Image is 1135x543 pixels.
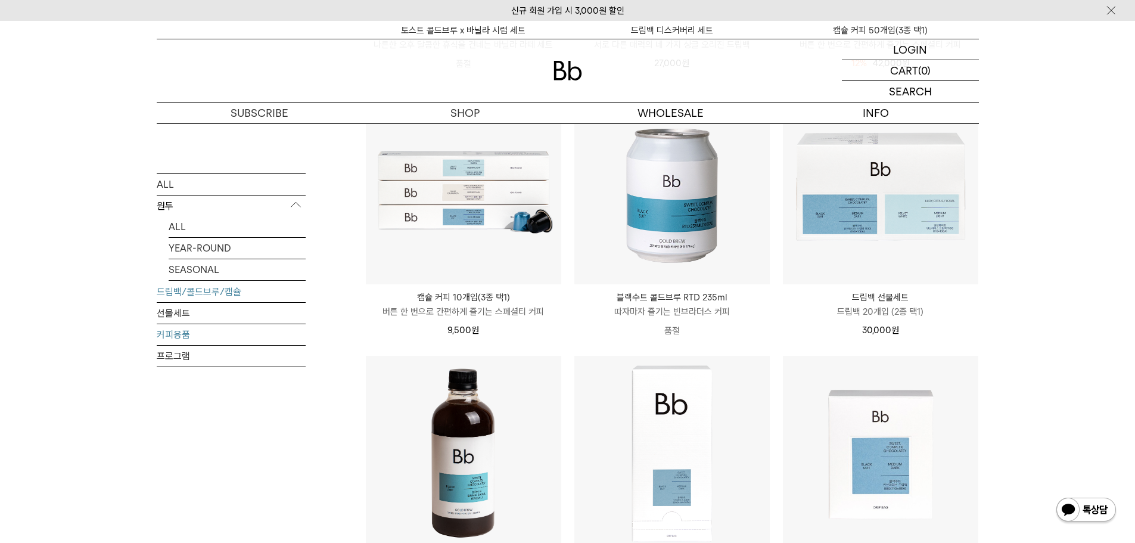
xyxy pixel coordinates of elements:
p: SEARCH [889,81,932,102]
a: CART (0) [842,60,979,81]
span: 원 [891,325,899,336]
p: WHOLESALE [568,103,773,123]
a: SUBSCRIBE [157,103,362,123]
img: 드립백 선물세트 [783,89,978,284]
span: 9,500 [447,325,479,336]
p: 캡슐 커피 10개입(3종 택1) [366,290,561,305]
p: 따자마자 즐기는 빈브라더스 커피 [574,305,770,319]
p: 블랙수트 콜드브루 RTD 235ml [574,290,770,305]
a: 선물세트 [157,302,306,323]
img: 블랙수트 콜드브루 RTD 235ml [574,89,770,284]
a: 캡슐 커피 10개입(3종 택1) 버튼 한 번으로 간편하게 즐기는 스페셜티 커피 [366,290,561,319]
img: 캡슐 커피 10개입(3종 택1) [366,89,561,284]
img: 로고 [553,61,582,80]
p: 드립백 20개입 (2종 택1) [783,305,978,319]
p: LOGIN [893,39,927,60]
img: 카카오톡 채널 1:1 채팅 버튼 [1055,497,1117,525]
a: 커피용품 [157,324,306,345]
span: 30,000 [862,325,899,336]
a: 블랙수트 콜드브루 RTD 235ml 따자마자 즐기는 빈브라더스 커피 [574,290,770,319]
a: SEASONAL [169,259,306,280]
p: INFO [773,103,979,123]
a: 드립백/콜드브루/캡슐 [157,281,306,302]
a: 드립백 선물세트 드립백 20개입 (2종 택1) [783,290,978,319]
a: 프로그램 [157,345,306,366]
a: SHOP [362,103,568,123]
p: 원두 [157,195,306,216]
p: (0) [918,60,931,80]
p: 품절 [574,319,770,343]
p: 드립백 선물세트 [783,290,978,305]
span: 원 [471,325,479,336]
a: YEAR-ROUND [169,237,306,258]
p: 버튼 한 번으로 간편하게 즐기는 스페셜티 커피 [366,305,561,319]
a: ALL [169,216,306,237]
a: LOGIN [842,39,979,60]
a: ALL [157,173,306,194]
p: CART [890,60,918,80]
a: 신규 회원 가입 시 3,000원 할인 [511,5,624,16]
